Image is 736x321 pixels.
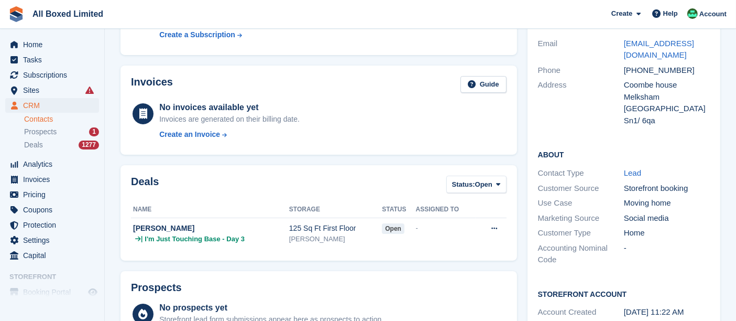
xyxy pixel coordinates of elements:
[23,187,86,202] span: Pricing
[145,234,245,244] span: I'm Just Touching Base - Day 3
[446,176,507,193] button: Status: Open
[416,201,476,218] th: Assigned to
[23,285,86,299] span: Booking Portal
[624,306,710,318] div: [DATE] 11:22 AM
[289,223,382,234] div: 125 Sq Ft First Floor
[89,127,99,136] div: 1
[624,65,710,77] div: [PHONE_NUMBER]
[5,248,99,263] a: menu
[23,172,86,187] span: Invoices
[699,9,727,19] span: Account
[382,223,404,234] span: open
[159,129,300,140] a: Create an Invoice
[611,8,632,19] span: Create
[23,248,86,263] span: Capital
[5,68,99,82] a: menu
[624,197,710,209] div: Moving home
[86,286,99,298] a: Preview store
[5,37,99,52] a: menu
[624,39,694,60] a: [EMAIL_ADDRESS][DOMAIN_NAME]
[475,179,492,190] span: Open
[5,202,99,217] a: menu
[23,98,86,113] span: CRM
[460,76,507,93] a: Guide
[23,37,86,52] span: Home
[538,79,624,126] div: Address
[28,5,107,23] a: All Boxed Limited
[23,202,86,217] span: Coupons
[8,6,24,22] img: stora-icon-8386f47178a22dfd0bd8f6a31ec36ba5ce8667c1dd55bd0f319d3a0aa187defe.svg
[79,141,99,149] div: 1277
[23,83,86,98] span: Sites
[131,76,173,93] h2: Invoices
[624,242,710,266] div: -
[23,157,86,172] span: Analytics
[416,223,476,233] div: -
[538,38,624,61] div: Email
[624,103,710,115] div: [GEOGRAPHIC_DATA]
[131,201,289,218] th: Name
[624,183,710,195] div: Storefront booking
[538,149,710,159] h2: About
[538,183,624,195] div: Customer Source
[159,129,220,140] div: Create an Invoice
[5,218,99,232] a: menu
[624,91,710,103] div: Melksham
[159,29,235,40] div: Create a Subscription
[131,282,182,294] h2: Prospects
[5,157,99,172] a: menu
[159,302,383,314] div: No prospects yet
[687,8,698,19] img: Enquiries
[538,227,624,239] div: Customer Type
[133,223,289,234] div: [PERSON_NAME]
[538,65,624,77] div: Phone
[24,140,43,150] span: Deals
[538,242,624,266] div: Accounting Nominal Code
[23,52,86,67] span: Tasks
[5,83,99,98] a: menu
[452,179,475,190] span: Status:
[538,288,710,299] h2: Storefront Account
[23,218,86,232] span: Protection
[24,126,99,137] a: Prospects 1
[5,233,99,248] a: menu
[624,227,710,239] div: Home
[289,234,382,244] div: [PERSON_NAME]
[624,79,710,91] div: Coombe house
[5,98,99,113] a: menu
[159,114,300,125] div: Invoices are generated on their billing date.
[289,201,382,218] th: Storage
[624,115,710,127] div: Sn1/ 6qa
[538,212,624,224] div: Marketing Source
[23,68,86,82] span: Subscriptions
[663,8,678,19] span: Help
[24,114,99,124] a: Contacts
[159,101,300,114] div: No invoices available yet
[85,86,94,94] i: Smart entry sync failures have occurred
[538,306,624,318] div: Account Created
[624,168,641,177] a: Lead
[538,197,624,209] div: Use Case
[5,187,99,202] a: menu
[23,233,86,248] span: Settings
[131,176,159,195] h2: Deals
[159,29,287,40] a: Create a Subscription
[9,272,104,282] span: Storefront
[382,201,415,218] th: Status
[24,127,57,137] span: Prospects
[624,212,710,224] div: Social media
[538,167,624,179] div: Contact Type
[5,52,99,67] a: menu
[24,140,99,151] a: Deals 1277
[5,172,99,187] a: menu
[141,234,142,244] span: |
[5,285,99,299] a: menu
